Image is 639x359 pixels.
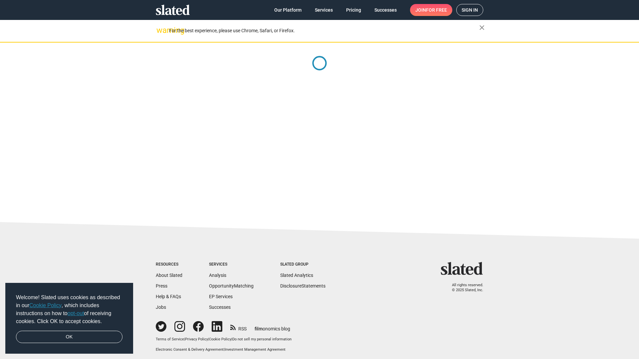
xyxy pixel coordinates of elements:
[29,302,62,308] a: Cookie Policy
[156,26,164,34] mat-icon: warning
[156,294,181,299] a: Help & FAQs
[209,294,233,299] a: EP Services
[5,283,133,354] div: cookieconsent
[231,337,232,341] span: |
[346,4,361,16] span: Pricing
[232,337,292,342] button: Do not sell my personal information
[224,347,225,352] span: |
[156,273,182,278] a: About Slated
[426,4,447,16] span: for free
[156,304,166,310] a: Jobs
[341,4,366,16] a: Pricing
[462,4,478,16] span: Sign in
[156,262,182,267] div: Resources
[280,262,325,267] div: Slated Group
[269,4,307,16] a: Our Platform
[209,337,231,341] a: Cookie Policy
[208,337,209,341] span: |
[184,337,185,341] span: |
[445,283,483,293] p: All rights reserved. © 2025 Slated, Inc.
[68,310,84,316] a: opt-out
[156,337,184,341] a: Terms of Service
[156,347,224,352] a: Electronic Consent & Delivery Agreement
[16,331,122,343] a: dismiss cookie message
[169,26,479,35] div: For the best experience, please use Chrome, Safari, or Firefox.
[185,337,208,341] a: Privacy Policy
[225,347,286,352] a: Investment Management Agreement
[255,320,290,332] a: filmonomics blog
[456,4,483,16] a: Sign in
[310,4,338,16] a: Services
[280,283,325,289] a: DisclosureStatements
[255,326,263,331] span: film
[209,262,254,267] div: Services
[16,294,122,325] span: Welcome! Slated uses cookies as described in our , which includes instructions on how to of recei...
[209,273,226,278] a: Analysis
[315,4,333,16] span: Services
[415,4,447,16] span: Join
[374,4,397,16] span: Successes
[478,24,486,32] mat-icon: close
[280,273,313,278] a: Slated Analytics
[410,4,452,16] a: Joinfor free
[369,4,402,16] a: Successes
[209,304,231,310] a: Successes
[156,283,167,289] a: Press
[274,4,302,16] span: Our Platform
[230,322,247,332] a: RSS
[209,283,254,289] a: OpportunityMatching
